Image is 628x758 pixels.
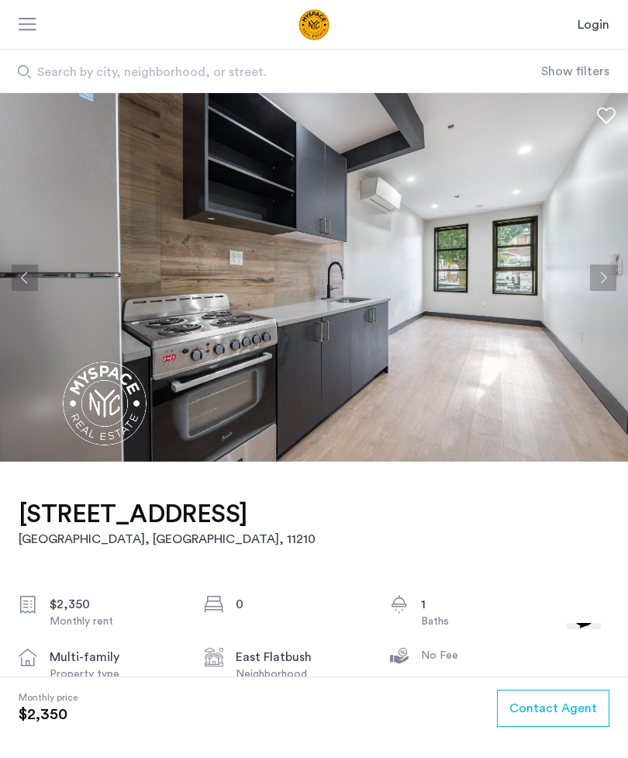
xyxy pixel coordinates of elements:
span: Monthly price [19,690,78,705]
div: No Fee [421,648,551,663]
span: $2,350 [19,705,78,724]
h2: [GEOGRAPHIC_DATA], [GEOGRAPHIC_DATA] , 11210 [19,530,316,549]
div: 1 [421,595,551,614]
div: $2,350 [50,595,180,614]
div: Monthly rent [50,614,180,629]
button: button [497,690,609,727]
button: Show or hide filters [541,62,609,81]
img: logo [238,9,390,40]
div: multi-family [50,648,180,666]
h1: [STREET_ADDRESS] [19,499,316,530]
div: Property type [50,666,180,682]
div: East Flatbush [236,648,366,666]
button: Next apartment [590,265,616,291]
span: Search by city, neighborhood, or street. [37,63,470,81]
a: Cazamio Logo [238,9,390,40]
button: Previous apartment [12,265,38,291]
iframe: chat widget [561,623,612,673]
div: Neighborhood [236,666,366,682]
span: Contact Agent [509,699,597,718]
div: Baths [421,614,551,629]
a: Login [578,16,609,34]
div: 0 [236,595,366,614]
a: [STREET_ADDRESS][GEOGRAPHIC_DATA], [GEOGRAPHIC_DATA], 11210 [19,499,316,549]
